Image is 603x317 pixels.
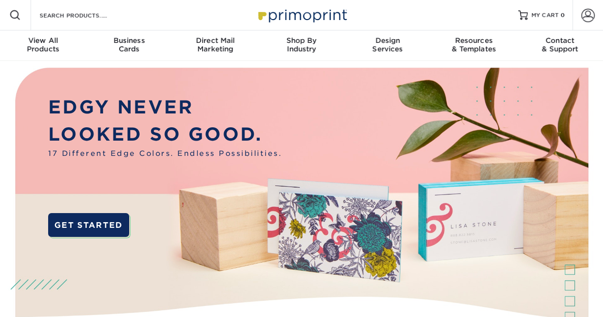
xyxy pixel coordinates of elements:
div: Marketing [172,36,258,53]
span: Business [86,36,173,45]
span: 17 Different Edge Colors. Endless Possibilities. [48,148,282,159]
a: Contact& Support [517,31,603,61]
div: Services [345,36,431,53]
div: Cards [86,36,173,53]
a: Shop ByIndustry [258,31,345,61]
input: SEARCH PRODUCTS..... [39,10,132,21]
a: BusinessCards [86,31,173,61]
p: EDGY NEVER [48,94,282,121]
img: Primoprint [254,5,349,25]
span: Shop By [258,36,345,45]
span: Resources [431,36,517,45]
a: Direct MailMarketing [172,31,258,61]
span: Design [345,36,431,45]
span: 0 [561,12,565,19]
div: & Support [517,36,603,53]
span: Contact [517,36,603,45]
a: Resources& Templates [431,31,517,61]
div: & Templates [431,36,517,53]
p: LOOKED SO GOOD. [48,121,282,148]
a: DesignServices [345,31,431,61]
span: MY CART [531,11,559,20]
a: GET STARTED [48,213,129,237]
div: Industry [258,36,345,53]
span: Direct Mail [172,36,258,45]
